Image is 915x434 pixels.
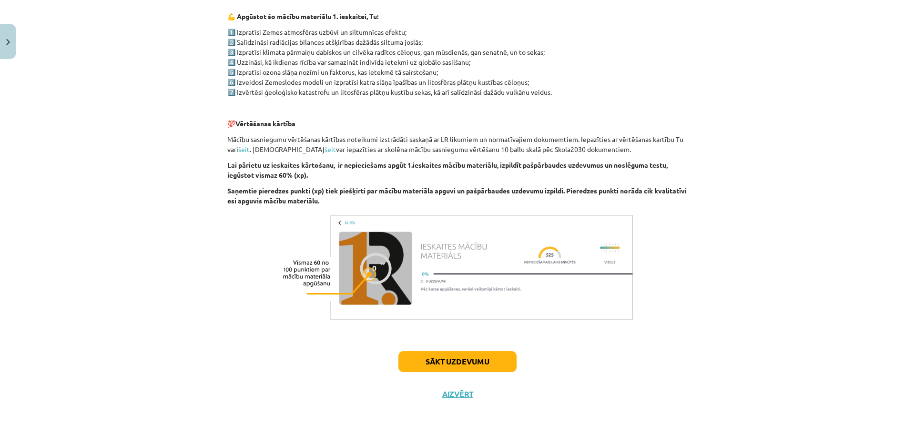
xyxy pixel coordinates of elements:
[227,134,688,154] p: Mācību sasniegumu vērtēšanas kārtības noteikumi izstrādāti saskaņā ar LR likumiem un normatīvajie...
[325,145,336,153] a: šeit
[6,39,10,45] img: icon-close-lesson-0947bae3869378f0d4975bcd49f059093ad1ed9edebbc8119c70593378902aed.svg
[235,119,295,128] strong: Vērtēšanas kārtība
[439,389,476,399] button: Aizvērt
[227,27,688,97] p: 1️⃣ Izpratīsi Zemes atmosfēras uzbūvi un siltumnīcas efektu; 2️⃣ Salīdzināsi radiācijas bilances ...
[398,351,517,372] button: Sākt uzdevumu
[227,186,687,205] strong: Saņemtie pieredzes punkti (xp) tiek piešķirti par mācību materiāla apguvi un pašpārbaudes uzdevum...
[227,12,378,20] strong: 💪 Apgūstot šo mācību materiālu 1. ieskaitei, Tu:
[227,119,688,129] p: 💯
[238,145,250,153] a: šeit
[227,161,668,179] strong: Lai pārietu uz ieskaites kārtošanu, ir nepieciešams apgūt 1.ieskaites mācību materiālu, izpildīt ...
